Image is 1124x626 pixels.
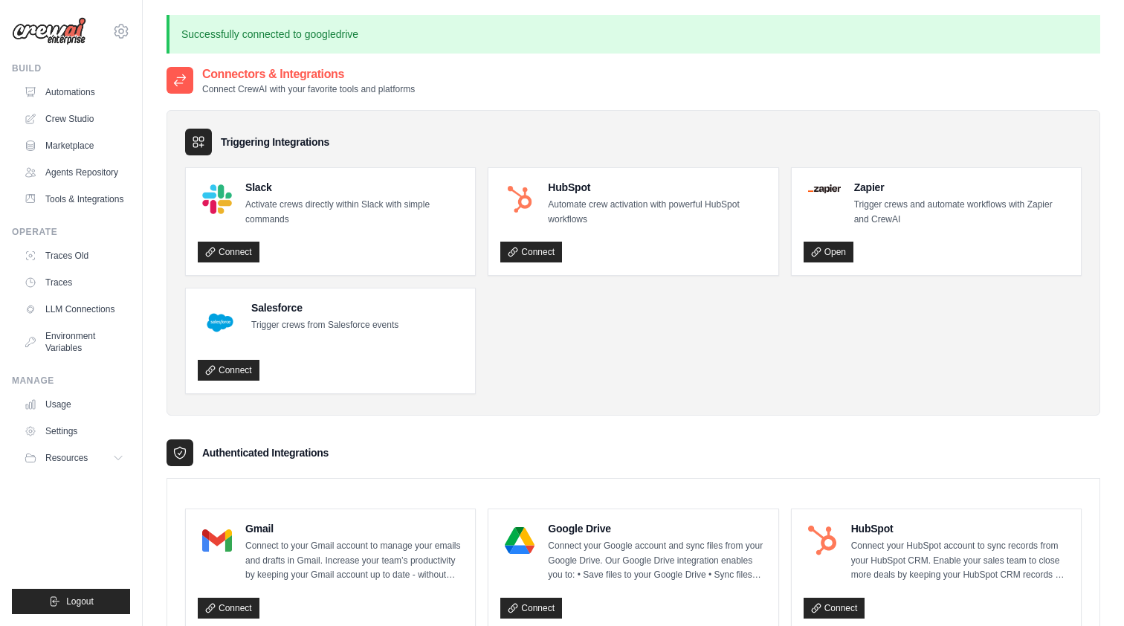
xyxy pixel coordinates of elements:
button: Resources [18,446,130,470]
img: Gmail Logo [202,526,232,555]
a: Connect [198,598,259,619]
p: Automate crew activation with powerful HubSpot workflows [548,198,766,227]
p: Activate crews directly within Slack with simple commands [245,198,463,227]
a: Traces Old [18,244,130,268]
a: Settings [18,419,130,443]
h3: Authenticated Integrations [202,445,329,460]
h4: HubSpot [851,521,1069,536]
h4: HubSpot [548,180,766,195]
p: Successfully connected to googledrive [167,15,1100,54]
a: Tools & Integrations [18,187,130,211]
a: Traces [18,271,130,294]
img: HubSpot Logo [505,184,534,214]
a: Connect [198,242,259,262]
h4: Zapier [854,180,1069,195]
a: Automations [18,80,130,104]
h3: Triggering Integrations [221,135,329,149]
a: Connect [804,598,865,619]
a: Open [804,242,853,262]
a: Crew Studio [18,107,130,131]
h4: Google Drive [548,521,766,536]
button: Logout [12,589,130,614]
a: Connect [500,242,562,262]
p: Connect your Google account and sync files from your Google Drive. Our Google Drive integration e... [548,539,766,583]
p: Trigger crews and automate workflows with Zapier and CrewAI [854,198,1069,227]
h2: Connectors & Integrations [202,65,415,83]
a: Connect [198,360,259,381]
a: Agents Repository [18,161,130,184]
img: Slack Logo [202,184,232,214]
img: Salesforce Logo [202,305,238,341]
p: Connect to your Gmail account to manage your emails and drafts in Gmail. Increase your team’s pro... [245,539,463,583]
div: Operate [12,226,130,238]
img: Zapier Logo [808,184,841,193]
img: Google Drive Logo [505,526,534,555]
span: Logout [66,596,94,607]
h4: Slack [245,180,463,195]
a: Connect [500,598,562,619]
span: Resources [45,452,88,464]
h4: Gmail [245,521,463,536]
img: HubSpot Logo [808,526,838,555]
h4: Salesforce [251,300,398,315]
img: Logo [12,17,86,45]
p: Connect CrewAI with your favorite tools and platforms [202,83,415,95]
div: Build [12,62,130,74]
p: Connect your HubSpot account to sync records from your HubSpot CRM. Enable your sales team to clo... [851,539,1069,583]
a: Usage [18,393,130,416]
a: Environment Variables [18,324,130,360]
a: Marketplace [18,134,130,158]
a: LLM Connections [18,297,130,321]
p: Trigger crews from Salesforce events [251,318,398,333]
div: Manage [12,375,130,387]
